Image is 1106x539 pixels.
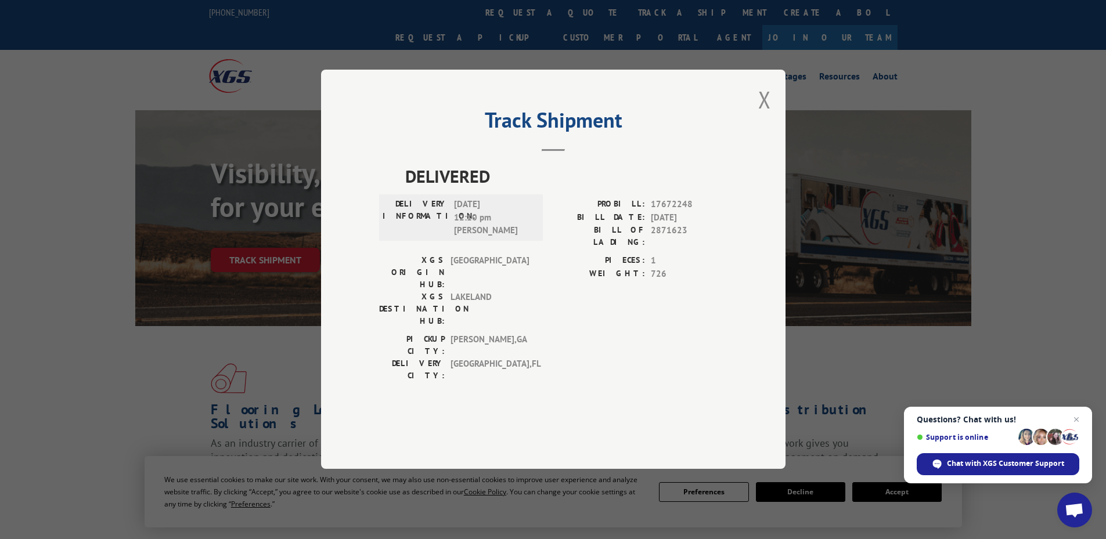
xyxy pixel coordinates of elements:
[1057,493,1092,527] div: Open chat
[553,255,645,268] label: PIECES:
[553,225,645,249] label: BILL OF LADING:
[451,358,529,382] span: [GEOGRAPHIC_DATA] , FL
[379,291,445,328] label: XGS DESTINATION HUB:
[651,211,727,225] span: [DATE]
[379,358,445,382] label: DELIVERY CITY:
[651,267,727,281] span: 726
[651,255,727,268] span: 1
[553,267,645,281] label: WEIGHT:
[553,198,645,212] label: PROBILL:
[651,225,727,249] span: 2871623
[405,164,727,190] span: DELIVERED
[947,458,1064,469] span: Chat with XGS Customer Support
[379,112,727,134] h2: Track Shipment
[917,433,1014,442] span: Support is online
[451,334,529,358] span: [PERSON_NAME] , GA
[917,415,1079,424] span: Questions? Chat with us!
[451,291,529,328] span: LAKELAND
[1069,413,1083,426] span: Close chat
[379,334,445,358] label: PICKUP CITY:
[383,198,448,238] label: DELIVERY INFORMATION:
[451,255,529,291] span: [GEOGRAPHIC_DATA]
[651,198,727,212] span: 17672248
[917,453,1079,475] div: Chat with XGS Customer Support
[553,211,645,225] label: BILL DATE:
[758,84,771,115] button: Close modal
[454,198,532,238] span: [DATE] 12:10 pm [PERSON_NAME]
[379,255,445,291] label: XGS ORIGIN HUB:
